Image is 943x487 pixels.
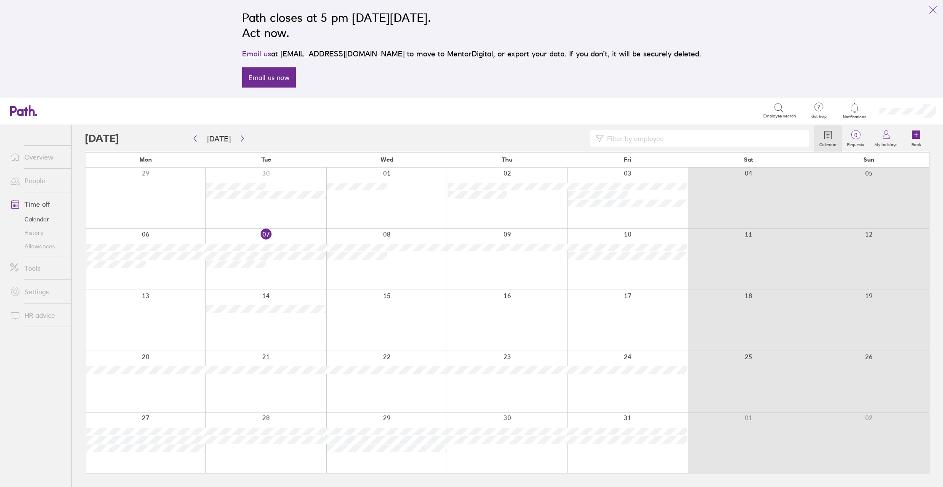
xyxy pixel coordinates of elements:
a: Calendar [814,125,842,152]
a: Allowances [3,240,71,253]
p: at [EMAIL_ADDRESS][DOMAIN_NAME] to move to MentorDigital, or export your data. If you don’t, it w... [242,48,701,60]
a: People [3,172,71,189]
a: Tools [3,260,71,277]
span: Tue [261,156,271,163]
h2: Path closes at 5 pm [DATE][DATE]. Act now. [242,10,701,40]
a: Settings [3,283,71,300]
a: Email us [242,49,271,58]
span: Sat [744,156,753,163]
a: History [3,226,71,240]
button: [DATE] [200,132,237,146]
label: Calendar [814,140,842,147]
a: HR advice [3,307,71,324]
span: Notifications [841,114,868,120]
div: Search [94,106,116,114]
span: Thu [502,156,512,163]
span: Get help [805,114,833,119]
span: 0 [842,132,869,138]
span: Mon [139,156,152,163]
span: Wed [381,156,393,163]
label: My holidays [869,140,903,147]
span: Sun [863,156,874,163]
a: My holidays [869,125,903,152]
a: Email us now [242,67,296,88]
span: Fri [624,156,631,163]
a: Calendar [3,213,71,226]
a: 0Requests [842,125,869,152]
span: Employee search [763,114,796,119]
label: Book [906,140,926,147]
a: Overview [3,149,71,165]
a: Book [903,125,930,152]
a: Time off [3,196,71,213]
a: Notifications [841,102,868,120]
label: Requests [842,140,869,147]
input: Filter by employee [604,130,804,146]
